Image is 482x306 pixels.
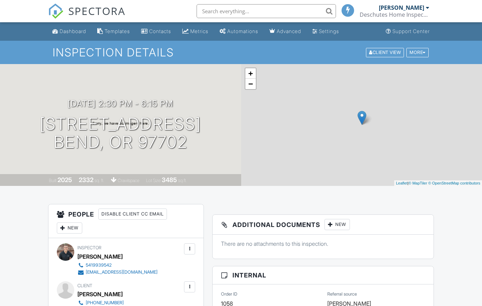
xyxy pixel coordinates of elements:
[190,28,208,34] div: Metrics
[383,25,433,38] a: Support Center
[360,11,429,18] div: Deschutes Home Inspection LLC.
[221,291,237,297] label: Order ID
[366,48,404,57] div: Client View
[408,181,427,185] a: © MapTiler
[86,269,158,275] div: [EMAIL_ADDRESS][DOMAIN_NAME]
[57,222,82,234] div: New
[365,49,406,55] a: Client View
[267,25,304,38] a: Advanced
[77,245,101,250] span: Inspector
[86,300,124,306] div: [PHONE_NUMBER]
[327,291,357,297] label: Referral source
[428,181,480,185] a: © OpenStreetMap contributors
[79,176,93,183] div: 2332
[77,289,123,299] div: [PERSON_NAME]
[48,9,125,24] a: SPECTORA
[77,283,92,288] span: Client
[227,28,258,34] div: Automations
[379,4,424,11] div: [PERSON_NAME]
[309,25,342,38] a: Settings
[213,266,433,284] h3: Internal
[392,28,430,34] div: Support Center
[60,28,86,34] div: Dashboard
[105,28,130,34] div: Templates
[149,28,171,34] div: Contacts
[94,178,104,183] span: sq. ft.
[396,181,407,185] a: Leaflet
[197,4,336,18] input: Search everything...
[49,178,56,183] span: Built
[162,176,177,183] div: 3485
[86,262,112,268] div: 5419939542
[58,176,72,183] div: 2025
[68,99,173,108] h3: [DATE] 2:30 pm - 6:15 pm
[49,25,89,38] a: Dashboard
[77,251,123,262] div: [PERSON_NAME]
[245,68,256,79] a: Zoom in
[68,3,125,18] span: SPECTORA
[94,25,133,38] a: Templates
[98,209,167,220] div: Disable Client CC Email
[146,178,161,183] span: Lot Size
[118,178,139,183] span: crawlspace
[178,178,187,183] span: sq.ft.
[221,240,425,248] p: There are no attachments to this inspection.
[245,79,256,89] a: Zoom out
[217,25,261,38] a: Automations (Basic)
[394,180,482,186] div: |
[277,28,301,34] div: Advanced
[406,48,429,57] div: More
[213,215,433,235] h3: Additional Documents
[324,219,350,230] div: New
[319,28,339,34] div: Settings
[48,204,204,238] h3: People
[48,3,63,19] img: The Best Home Inspection Software - Spectora
[77,269,158,276] a: [EMAIL_ADDRESS][DOMAIN_NAME]
[179,25,211,38] a: Metrics
[77,262,158,269] a: 5419939542
[40,115,201,152] h1: [STREET_ADDRESS] Bend, OR 97702
[53,46,429,58] h1: Inspection Details
[138,25,174,38] a: Contacts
